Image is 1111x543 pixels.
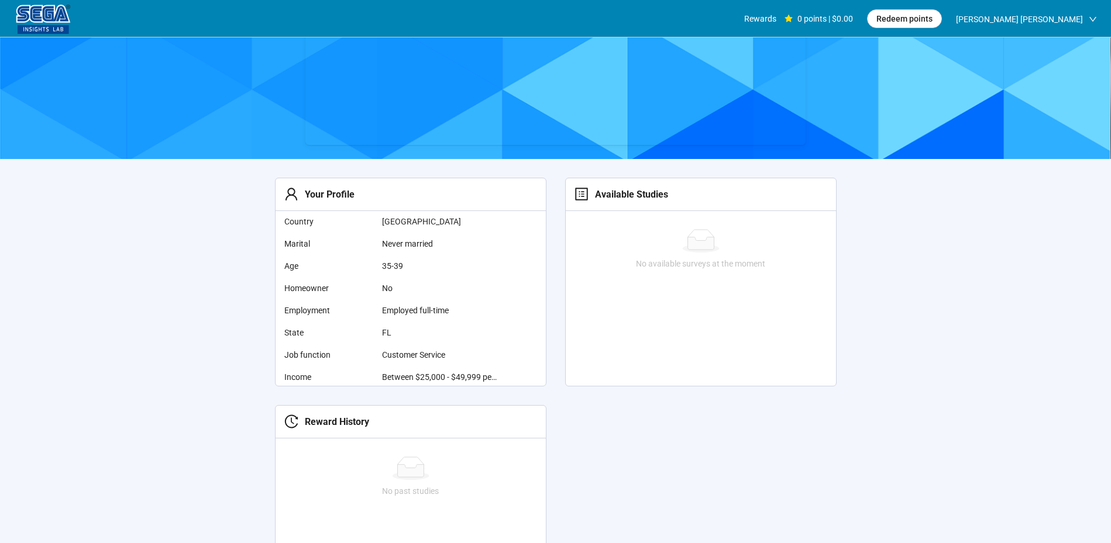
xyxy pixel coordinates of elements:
[284,304,373,317] span: Employment
[1089,15,1097,23] span: down
[867,9,942,28] button: Redeem points
[284,348,373,361] span: Job function
[589,187,668,202] div: Available Studies
[298,187,355,202] div: Your Profile
[284,215,373,228] span: Country
[382,282,499,295] span: No
[575,187,589,201] span: profile
[956,1,1083,38] span: [PERSON_NAME] [PERSON_NAME]
[382,237,499,250] span: Never married
[570,257,831,270] div: No available surveys at the moment
[284,371,373,383] span: Income
[280,485,541,497] div: No past studies
[284,187,298,201] span: user
[298,414,369,429] div: Reward History
[284,414,298,428] span: history
[382,260,499,272] span: 35-39
[785,15,793,23] span: star
[382,348,499,361] span: Customer Service
[382,215,499,228] span: [GEOGRAPHIC_DATA]
[284,260,373,272] span: Age
[876,12,933,25] span: Redeem points
[382,371,499,383] span: Between $25,000 - $49,999 per year
[284,237,373,250] span: Marital
[284,282,373,295] span: Homeowner
[382,326,499,339] span: FL
[382,304,499,317] span: Employed full-time
[284,326,373,339] span: State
